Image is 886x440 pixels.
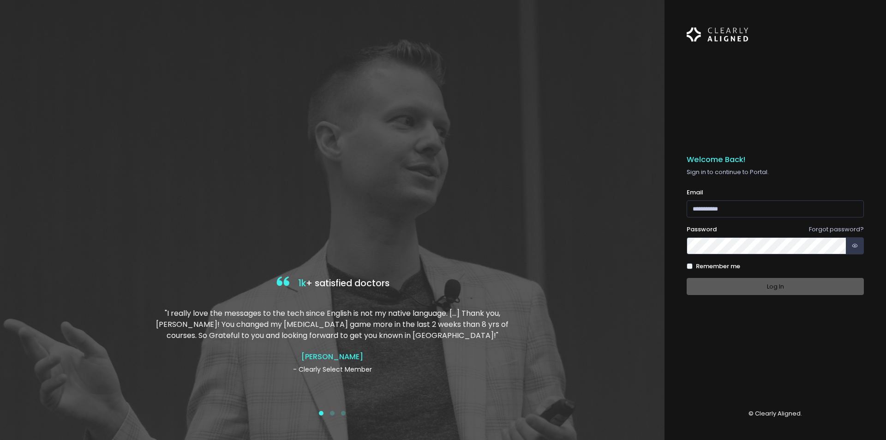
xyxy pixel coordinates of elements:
[154,352,511,361] h4: [PERSON_NAME]
[154,308,511,341] p: "I really love the messages to the tech since English is not my native language. […] Thank you, [...
[687,168,864,177] p: Sign in to continue to Portal.
[687,225,717,234] label: Password
[298,277,306,289] span: 1k
[809,225,864,234] a: Forgot password?
[154,274,511,293] h4: + satisfied doctors
[687,22,748,47] img: Logo Horizontal
[687,155,864,164] h5: Welcome Back!
[687,409,864,418] p: © Clearly Aligned.
[696,262,740,271] label: Remember me
[154,365,511,374] p: - Clearly Select Member
[687,188,703,197] label: Email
